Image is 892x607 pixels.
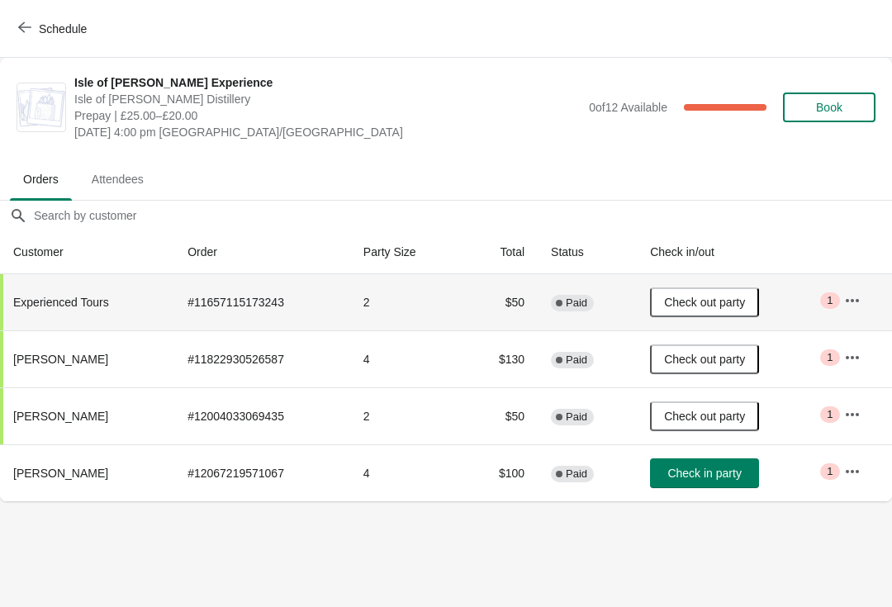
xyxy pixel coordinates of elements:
span: 0 of 12 Available [589,101,667,114]
th: Party Size [350,230,463,274]
span: 1 [827,465,833,478]
span: Isle of [PERSON_NAME] Distillery [74,91,581,107]
td: # 12067219571067 [174,444,350,501]
td: # 11657115173243 [174,274,350,330]
td: 4 [350,330,463,387]
button: Book [783,92,875,122]
button: Check out party [650,401,759,431]
button: Check out party [650,344,759,374]
img: Isle of Harris Gin Experience [17,88,65,127]
span: Check out party [664,410,745,423]
button: Check in party [650,458,759,488]
span: Book [816,101,842,114]
span: Check in party [667,467,741,480]
span: 1 [827,351,833,364]
span: Orders [10,164,72,194]
span: Paid [566,410,587,424]
th: Status [538,230,637,274]
span: 1 [827,408,833,421]
span: [PERSON_NAME] [13,467,108,480]
td: # 11822930526587 [174,330,350,387]
td: 4 [350,444,463,501]
td: # 12004033069435 [174,387,350,444]
span: Paid [566,467,587,481]
td: $130 [463,330,538,387]
input: Search by customer [33,201,892,230]
span: [PERSON_NAME] [13,353,108,366]
td: $50 [463,274,538,330]
th: Total [463,230,538,274]
td: 2 [350,387,463,444]
span: Check out party [664,296,745,309]
td: $100 [463,444,538,501]
span: [DATE] 4:00 pm [GEOGRAPHIC_DATA]/[GEOGRAPHIC_DATA] [74,124,581,140]
td: 2 [350,274,463,330]
span: Paid [566,353,587,367]
span: [PERSON_NAME] [13,410,108,423]
span: Paid [566,296,587,310]
td: $50 [463,387,538,444]
span: Isle of [PERSON_NAME] Experience [74,74,581,91]
span: Schedule [39,22,87,36]
button: Check out party [650,287,759,317]
span: Prepay | £25.00–£20.00 [74,107,581,124]
span: Experienced Tours [13,296,109,309]
th: Check in/out [637,230,830,274]
button: Schedule [8,14,100,44]
th: Order [174,230,350,274]
span: Attendees [78,164,157,194]
span: 1 [827,294,833,307]
span: Check out party [664,353,745,366]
